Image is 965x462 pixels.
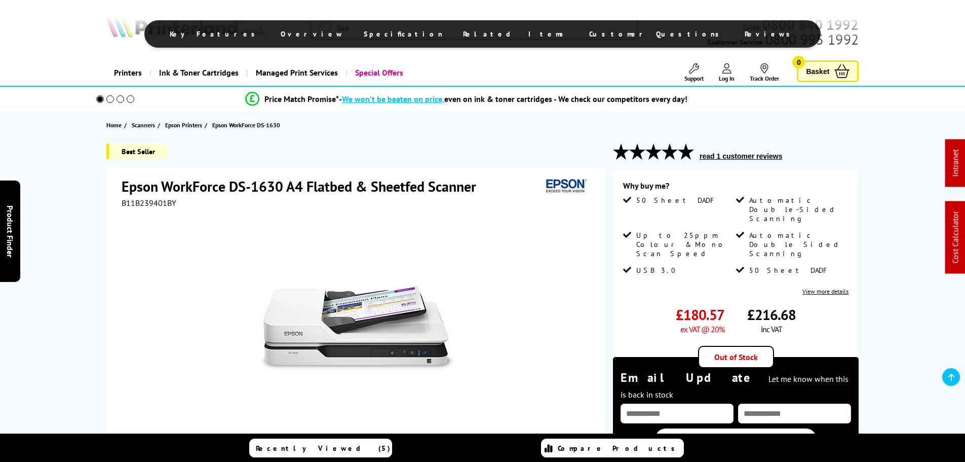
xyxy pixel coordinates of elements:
[558,444,680,453] span: Compare Products
[342,94,444,104] span: We won’t be beaten on price,
[806,64,829,78] span: Basket
[463,29,569,39] span: Related Items
[719,75,735,82] span: Log In
[636,266,676,275] span: USB 3.0
[170,29,260,39] span: Key Features
[749,231,846,258] span: Automatic Double Sided Scanning
[684,75,704,82] span: Support
[5,205,15,257] span: Product Finder
[246,60,345,86] a: Managed Print Services
[797,60,859,82] a: Basket 0
[212,120,283,130] a: Epson WorkForce DS-1630
[655,429,817,452] a: Submit
[339,94,687,104] div: - even on ink & toner cartridges - We check our competitors every day!
[249,439,392,457] a: Recently Viewed (5)
[258,228,456,427] img: Epson WorkForce DS-1630
[747,305,796,324] span: £216.68
[106,60,149,86] a: Printers
[750,63,779,82] a: Track Order
[684,63,704,82] a: Support
[256,444,391,453] span: Recently Viewed (5)
[165,120,205,130] a: Epson Printers
[149,60,246,86] a: Ink & Toner Cartridges
[950,150,960,177] a: Intranet
[83,90,851,108] li: modal_Promise
[761,324,782,334] span: inc VAT
[623,181,848,196] div: Why buy me?
[950,211,960,264] a: Cost Calculator
[122,177,486,196] h1: Epson WorkForce DS-1630 A4 Flatbed & Sheetfed Scanner
[106,120,124,130] a: Home
[212,120,280,130] span: Epson WorkForce DS-1630
[159,60,239,86] span: Ink & Toner Cartridges
[122,198,176,208] span: B11B239401BY
[542,177,589,196] img: Epson
[749,196,846,223] span: Automatic Double-Sided Scanning
[680,324,724,334] span: ex VAT @ 20%
[345,60,411,86] a: Special Offers
[589,29,724,39] span: Customer Questions
[132,120,155,130] span: Scanners
[165,120,202,130] span: Epson Printers
[621,374,848,400] span: Let me know when this is back in stock
[621,370,851,401] div: Email Update
[698,346,774,368] div: Out of Stock
[106,144,168,159] span: Best Seller
[697,152,785,161] button: read 1 customer reviews
[749,266,830,275] span: 50 Sheet DADF
[364,29,443,39] span: Specification
[792,56,805,68] span: 0
[281,29,343,39] span: Overview
[636,231,734,258] span: Up to 25ppm Colour & Mono Scan Speed
[264,94,339,104] span: Price Match Promise*
[676,305,724,324] span: £180.57
[636,196,717,205] span: 50 Sheet DADF
[132,120,158,130] a: Scanners
[541,439,684,457] a: Compare Products
[745,29,795,39] span: Reviews
[802,288,848,295] a: View more details
[719,63,735,82] a: Log In
[106,120,122,130] span: Home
